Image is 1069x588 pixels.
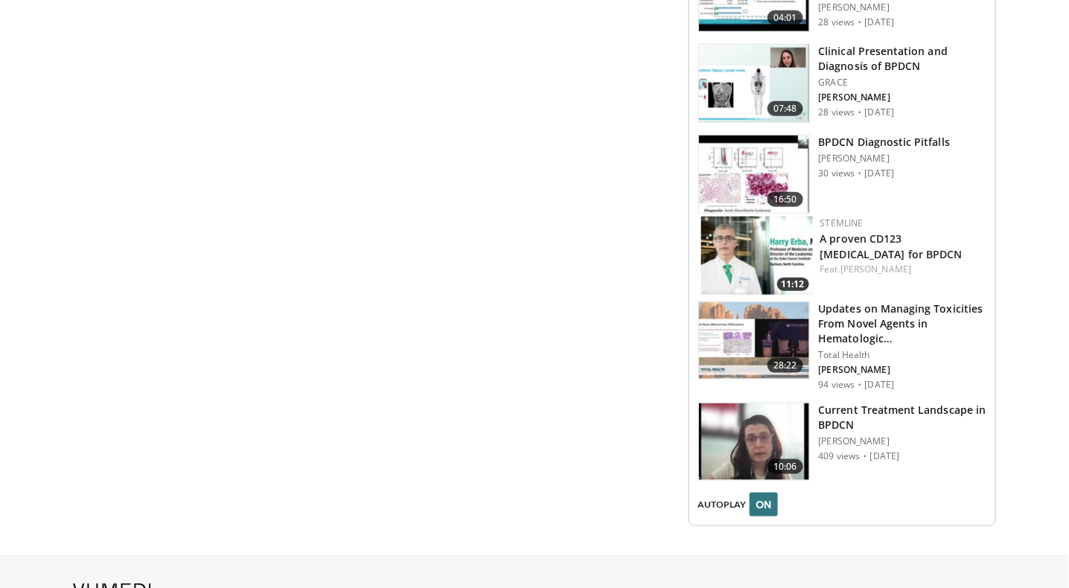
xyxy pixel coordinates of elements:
[819,450,861,462] p: 409 views
[768,101,803,116] span: 07:48
[777,278,809,291] span: 11:12
[701,217,813,295] a: 11:12
[699,302,809,380] img: 1d8c47c0-7788-409e-8d77-80c17238ac87.150x105_q85_crop-smart_upscale.jpg
[819,403,986,432] h3: Current Treatment Landscape in BPDCN
[819,435,986,447] p: [PERSON_NAME]
[819,167,855,179] p: 30 views
[698,403,986,482] a: 10:06 Current Treatment Landscape in BPDCN [PERSON_NAME] 409 views · [DATE]
[699,403,809,481] img: abc82be1-63a4-4f88-8b90-62d6f86d0283.150x105_q85_crop-smart_upscale.jpg
[698,301,986,391] a: 28:22 Updates on Managing Toxicities From Novel Agents in Hematologic [GEOGRAPHIC_DATA]… Total He...
[750,493,778,517] button: ON
[819,44,986,74] h3: Clinical Presentation and Diagnosis of BPDCN
[819,92,986,103] p: [PERSON_NAME]
[819,16,855,28] p: 28 views
[701,217,813,295] img: 14e8d535-f16f-49eb-9edb-5952ab96c90f.150x105_q85_crop-smart_upscale.jpg
[858,16,862,28] div: ·
[819,153,951,164] p: [PERSON_NAME]
[819,77,986,89] p: GRACE
[820,231,963,261] a: A proven CD123 [MEDICAL_DATA] for BPDCN
[858,167,862,179] div: ·
[699,135,809,213] img: 28ae423f-a001-4ca8-9c07-df7f27c51ae2.150x105_q85_crop-smart_upscale.jpg
[820,217,864,229] a: Stemline
[699,45,809,122] img: 9c373333-c56f-4857-a624-8613a9772c46.150x105_q85_crop-smart_upscale.jpg
[865,167,895,179] p: [DATE]
[819,349,986,361] p: Total Health
[698,44,986,123] a: 07:48 Clinical Presentation and Diagnosis of BPDCN GRACE [PERSON_NAME] 28 views · [DATE]
[819,106,855,118] p: 28 views
[698,498,747,511] span: AUTOPLAY
[768,358,803,373] span: 28:22
[858,379,862,391] div: ·
[768,10,803,25] span: 04:01
[768,459,803,474] span: 10:06
[819,301,986,346] h3: Updates on Managing Toxicities From Novel Agents in Hematologic [GEOGRAPHIC_DATA]…
[819,379,855,391] p: 94 views
[865,106,895,118] p: [DATE]
[819,135,951,150] h3: BPDCN Diagnostic Pitfalls
[858,106,862,118] div: ·
[864,450,867,462] div: ·
[870,450,900,462] p: [DATE]
[840,263,911,275] a: [PERSON_NAME]
[865,16,895,28] p: [DATE]
[819,364,986,376] p: [PERSON_NAME]
[865,379,895,391] p: [DATE]
[819,1,986,13] p: [PERSON_NAME]
[698,135,986,214] a: 16:50 BPDCN Diagnostic Pitfalls [PERSON_NAME] 30 views · [DATE]
[768,192,803,207] span: 16:50
[820,263,983,276] div: Feat.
